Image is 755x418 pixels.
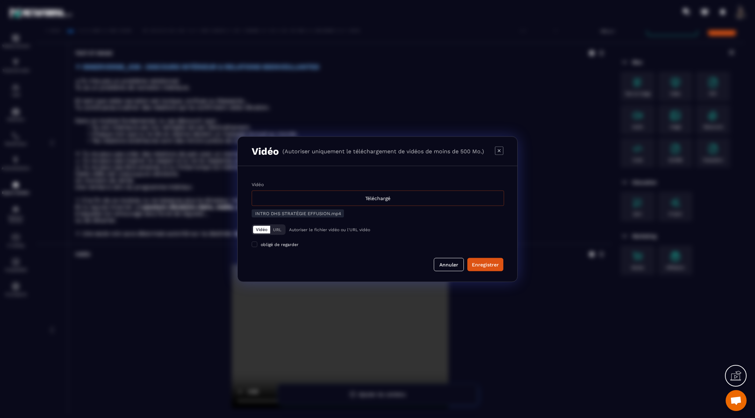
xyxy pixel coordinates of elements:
[252,190,504,206] div: Téléchargé
[472,261,499,268] div: Enregistrer
[253,226,270,233] button: Vidéo
[726,390,747,411] a: Ouvrir le chat
[467,258,503,271] button: Enregistrer
[270,226,284,233] button: URL
[282,148,484,154] p: (Autoriser uniquement le téléchargement de vidéos de moins de 500 Mo.)
[434,258,464,271] button: Annuler
[261,242,299,247] span: obligé de regarder
[252,145,279,157] h3: Vidéo
[252,182,264,187] label: Vidéo
[289,227,370,232] p: Autoriser le fichier vidéo ou l'URL vidéo
[255,211,341,216] span: INTRO DHS STRATÉGIE EFFUSION.mp4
